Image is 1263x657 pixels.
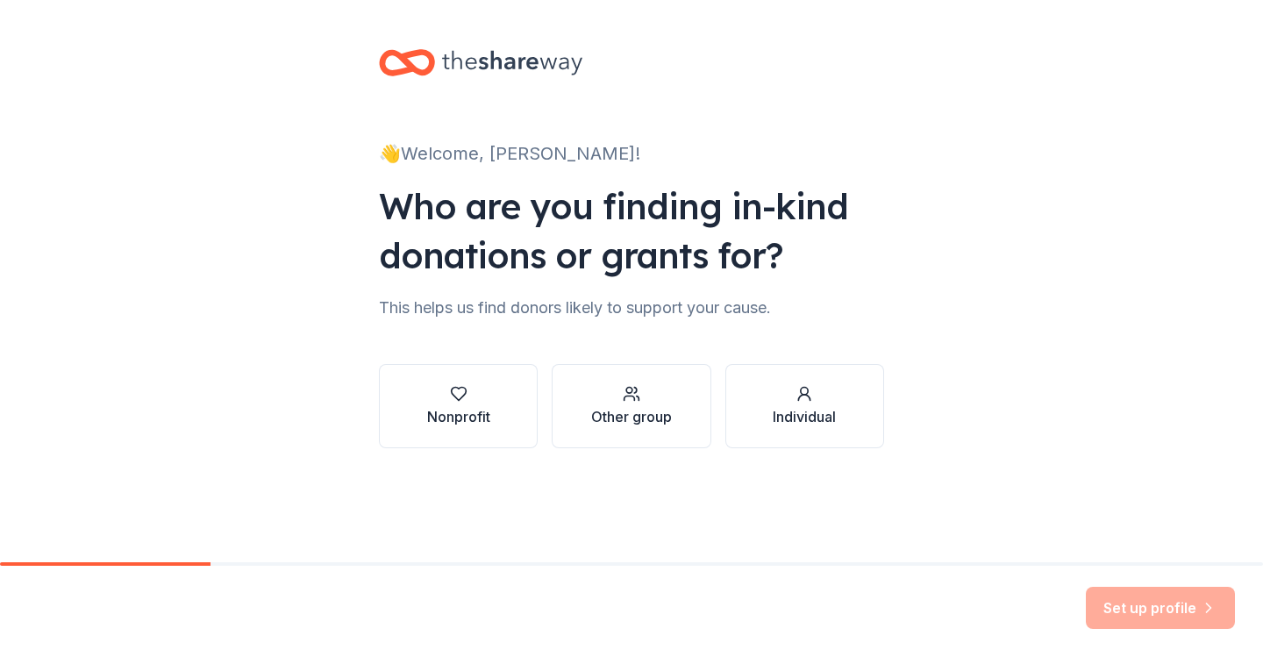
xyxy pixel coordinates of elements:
div: Nonprofit [427,406,490,427]
div: Other group [591,406,672,427]
div: 👋 Welcome, [PERSON_NAME]! [379,139,884,168]
button: Nonprofit [379,364,538,448]
button: Other group [552,364,710,448]
div: Who are you finding in-kind donations or grants for? [379,182,884,280]
button: Individual [725,364,884,448]
div: This helps us find donors likely to support your cause. [379,294,884,322]
div: Individual [773,406,836,427]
